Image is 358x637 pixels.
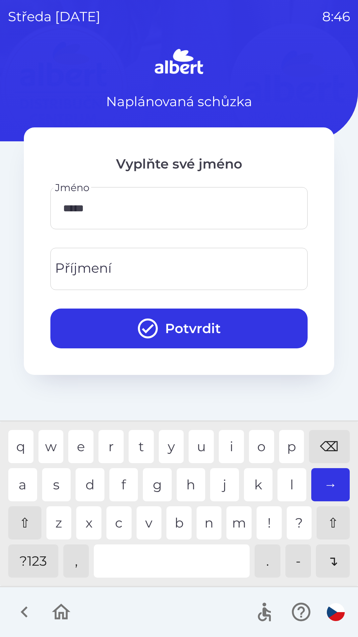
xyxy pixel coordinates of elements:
p: Vyplňte své jméno [50,154,308,174]
p: Naplánovaná schůzka [106,92,252,111]
button: Potvrdit [50,309,308,348]
img: Logo [24,46,334,78]
label: Jméno [55,180,89,195]
p: 8:46 [322,7,350,27]
p: středa [DATE] [8,7,100,27]
img: cs flag [327,603,345,621]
